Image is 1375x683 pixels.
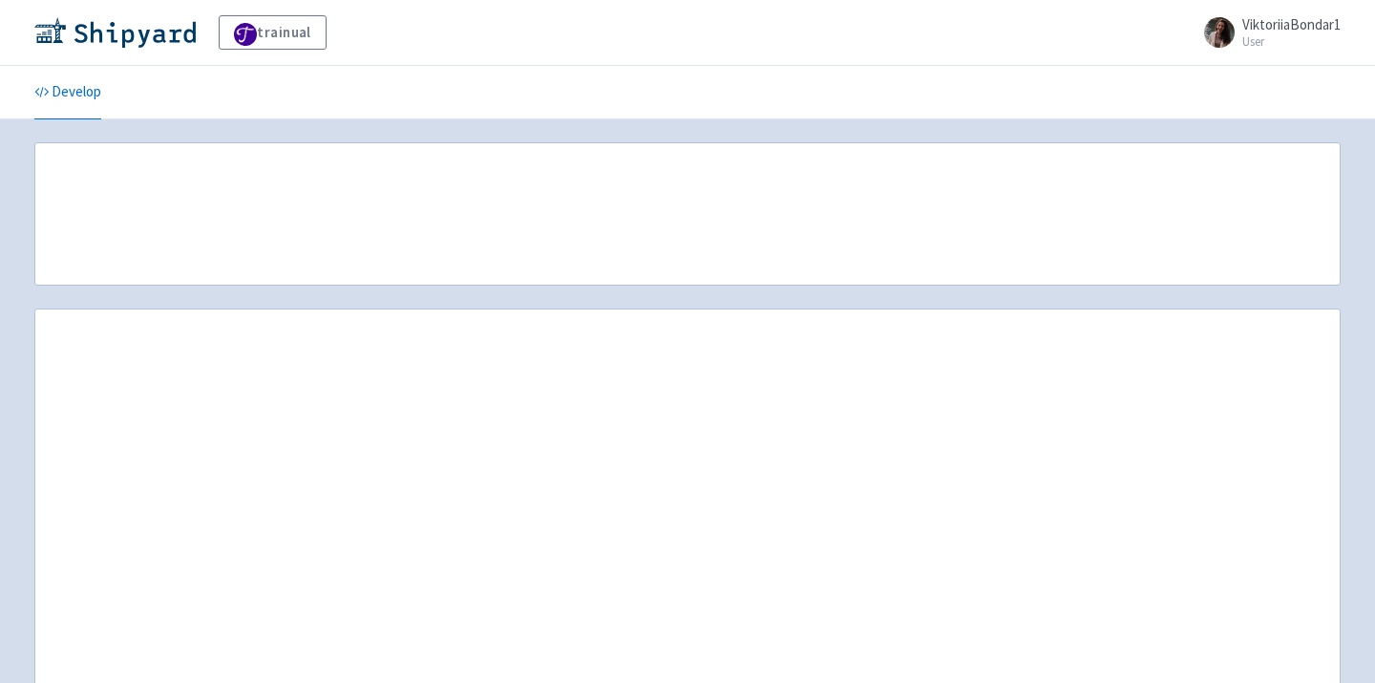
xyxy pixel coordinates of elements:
[1242,15,1341,33] span: ViktoriiaBondar1
[1193,17,1341,48] a: ViktoriiaBondar1 User
[219,15,327,50] a: trainual
[34,66,101,119] a: Develop
[34,17,196,48] img: Shipyard logo
[1242,35,1341,48] small: User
